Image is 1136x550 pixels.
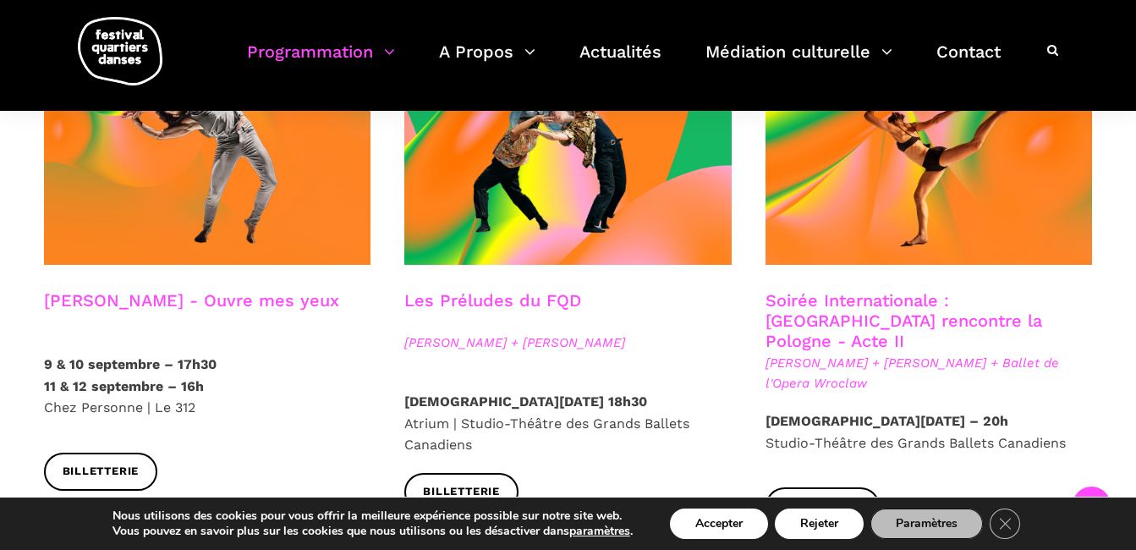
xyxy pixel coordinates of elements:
button: Paramètres [870,509,983,539]
a: Contact [936,37,1001,87]
img: logo-fqd-med [78,17,162,85]
p: Studio-Théâtre des Grands Ballets Canadiens [766,410,1093,454]
a: Billetterie [404,473,519,511]
button: Rejeter [775,509,864,539]
a: Billetterie [766,487,880,525]
strong: [DEMOGRAPHIC_DATA][DATE] – 20h [766,413,1008,429]
h3: [PERSON_NAME] - Ouvre mes yeux [44,290,339,333]
strong: 9 & 10 septembre – 17h30 11 & 12 septembre – 16h [44,356,217,394]
strong: [DEMOGRAPHIC_DATA][DATE] 18h30 [404,393,647,410]
p: Vous pouvez en savoir plus sur les cookies que nous utilisons ou les désactiver dans . [113,524,633,539]
button: Close GDPR Cookie Banner [990,509,1020,539]
span: [PERSON_NAME] + [PERSON_NAME] [404,333,732,353]
span: Billetterie [63,463,140,481]
p: Atrium | Studio-Théâtre des Grands Ballets Canadiens [404,391,732,456]
a: Programmation [247,37,395,87]
p: Nous utilisons des cookies pour vous offrir la meilleure expérience possible sur notre site web. [113,509,633,524]
span: Billetterie [423,483,500,501]
button: paramètres [569,524,630,539]
a: A Propos [439,37,535,87]
a: Médiation culturelle [705,37,892,87]
span: [PERSON_NAME] + [PERSON_NAME] + Ballet de l'Opera Wroclaw [766,353,1093,393]
a: Les Préludes du FQD [404,290,581,311]
a: Billetterie [44,453,158,491]
a: Actualités [579,37,661,87]
a: Soirée Internationale : [GEOGRAPHIC_DATA] rencontre la Pologne - Acte II [766,290,1042,351]
p: Chez Personne | Le 312 [44,354,371,419]
button: Accepter [670,509,768,539]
